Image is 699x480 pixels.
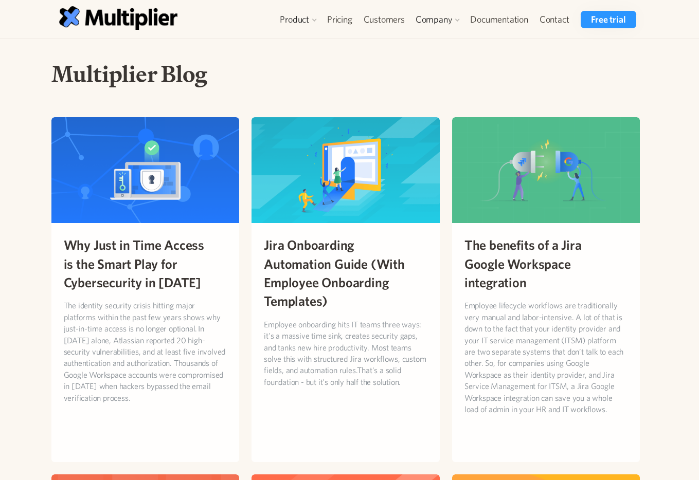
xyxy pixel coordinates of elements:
[252,117,440,223] img: Jira Onboarding Automation Guide (With Employee Onboarding Templates)
[275,11,321,28] div: Product
[51,117,240,223] img: Why Just in Time Access is the Smart Play for Cybersecurity in 2025
[264,319,427,387] p: Employee onboarding hits IT teams three ways: it's a massive time sink, creates security gaps, an...
[452,117,640,462] a: The benefits of a Jira Google Workspace integrationEmployee lifecycle workflows are traditionally...
[321,11,358,28] a: Pricing
[51,60,640,88] h1: Multiplier Blog
[464,11,533,28] a: Documentation
[358,11,410,28] a: Customers
[51,117,240,462] a: Why Just in Time Access is the Smart Play for Cybersecurity in [DATE]The identity security crisis...
[416,13,453,26] div: Company
[280,13,309,26] div: Product
[534,11,575,28] a: Contact
[464,300,628,415] p: Employee lifecycle workflows are traditionally very manual and labor-intensive. A lot of that is ...
[581,11,636,28] a: Free trial
[410,11,465,28] div: Company
[264,235,427,310] h2: Jira Onboarding Automation Guide (With Employee Onboarding Templates)
[464,235,628,291] h2: The benefits of a Jira Google Workspace integration
[64,235,227,291] h2: Why Just in Time Access is the Smart Play for Cybersecurity in [DATE]
[64,300,227,403] p: The identity security crisis hitting major platforms within the past few years shows why just-in-...
[452,117,640,223] img: The benefits of a Jira Google Workspace integration
[252,117,440,462] a: Jira Onboarding Automation Guide (With Employee Onboarding Templates)Employee onboarding hits IT ...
